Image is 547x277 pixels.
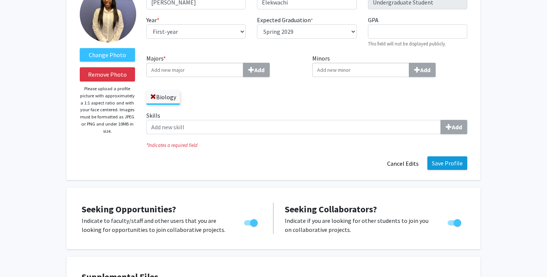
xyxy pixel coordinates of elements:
b: Add [254,66,264,74]
small: This field will not be displayed publicly. [368,41,446,47]
label: Skills [146,111,467,134]
button: Save Profile [427,156,467,170]
label: Year [146,15,160,24]
label: ChangeProfile Picture [80,48,135,62]
input: Majors*Add [146,63,243,77]
p: Please upload a profile picture with approximately a 1:1 aspect ratio and with your face centered... [80,85,135,135]
button: Majors* [243,63,270,77]
p: Indicate if you are looking for other students to join you on collaborative projects. [285,216,433,234]
button: Skills [441,120,467,134]
label: Minors [312,54,467,77]
b: Add [452,123,462,131]
b: Add [420,66,430,74]
span: Seeking Opportunities? [82,203,176,215]
span: Seeking Collaborators? [285,203,377,215]
iframe: Chat [6,243,32,271]
button: Minors [409,63,436,77]
input: MinorsAdd [312,63,409,77]
div: Toggle [241,216,262,227]
button: Remove Photo [80,67,135,82]
p: Indicate to faculty/staff and other users that you are looking for opportunities to join collabor... [82,216,230,234]
button: Cancel Edits [382,156,424,171]
div: Toggle [445,216,465,227]
label: Biology [146,91,180,103]
label: Majors [146,54,301,77]
i: Indicates a required field [146,142,467,149]
label: GPA [368,15,378,24]
input: SkillsAdd [146,120,441,134]
label: Expected Graduation [257,15,313,24]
